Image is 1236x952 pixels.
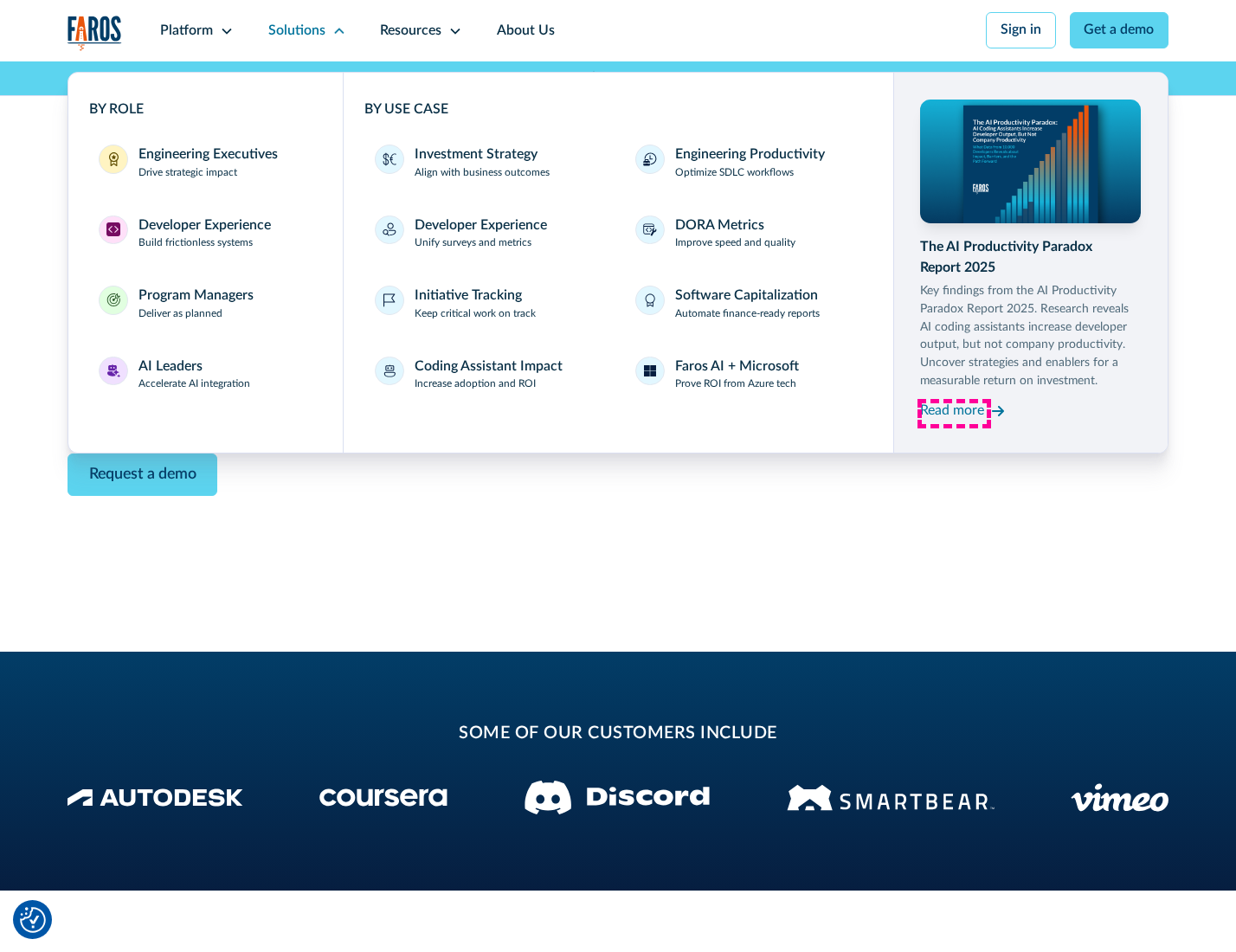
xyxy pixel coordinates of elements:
div: Initiative Tracking [415,286,522,306]
div: Read more [920,401,984,421]
img: Discord logo [525,781,710,814]
a: AI LeadersAI LeadersAccelerate AI integration [89,346,323,403]
a: Developer ExperienceUnify surveys and metrics [364,205,611,262]
div: Engineering Productivity [675,145,825,165]
p: Prove ROI from Azure tech [675,376,796,392]
a: DORA MetricsImprove speed and quality [625,205,872,262]
p: Optimize SDLC workflows [675,165,794,181]
div: AI Leaders [138,357,203,377]
a: The AI Productivity Paradox Report 2025Key findings from the AI Productivity Paradox Report 2025.... [920,100,1140,424]
div: The AI Productivity Paradox Report 2025 [920,237,1140,279]
div: Coding Assistant Impact [415,357,563,377]
div: Developer Experience [138,215,271,236]
nav: Solutions [68,61,1169,453]
img: Program Managers [106,293,120,307]
a: Initiative TrackingKeep critical work on track [364,275,611,332]
p: Increase adoption and ROI [415,376,536,392]
button: Cookie Settings [20,907,46,933]
img: Smartbear Logo [787,782,995,814]
div: DORA Metrics [675,215,764,236]
div: Investment Strategy [415,145,538,165]
p: Accelerate AI integration [138,376,250,392]
a: Software CapitalizationAutomate finance-ready reports [625,275,872,332]
div: Software Capitalization [675,286,818,306]
div: Faros AI + Microsoft [675,357,799,377]
p: Improve speed and quality [675,235,795,251]
a: Coding Assistant ImpactIncrease adoption and ROI [364,346,611,403]
div: BY ROLE [89,100,323,120]
a: home [68,16,123,51]
a: Program ManagersProgram ManagersDeliver as planned [89,275,323,332]
h2: some of our customers include [205,721,1031,747]
div: Solutions [268,21,325,42]
div: Platform [160,21,213,42]
img: Developer Experience [106,222,120,236]
img: Revisit consent button [20,907,46,933]
img: Logo of the analytics and reporting company Faros. [68,16,123,51]
a: Developer ExperienceDeveloper ExperienceBuild frictionless systems [89,205,323,262]
div: BY USE CASE [364,100,872,120]
div: Developer Experience [415,215,547,236]
div: Engineering Executives [138,145,278,165]
img: Engineering Executives [106,152,120,166]
p: Keep critical work on track [415,306,536,322]
a: Investment StrategyAlign with business outcomes [364,134,611,191]
a: Get a demo [1070,12,1169,48]
p: Deliver as planned [138,306,222,322]
a: Engineering ProductivityOptimize SDLC workflows [625,134,872,191]
a: Faros AI + MicrosoftProve ROI from Azure tech [625,346,872,403]
p: Drive strategic impact [138,165,237,181]
img: Coursera Logo [319,788,447,807]
p: Automate finance-ready reports [675,306,820,322]
img: AI Leaders [106,364,120,378]
p: Unify surveys and metrics [415,235,531,251]
a: Engineering ExecutivesEngineering ExecutivesDrive strategic impact [89,134,323,191]
p: Key findings from the AI Productivity Paradox Report 2025. Research reveals AI coding assistants ... [920,282,1140,390]
div: Resources [380,21,441,42]
p: Align with business outcomes [415,165,550,181]
a: Contact Modal [68,453,218,496]
a: Sign in [986,12,1056,48]
img: Autodesk Logo [68,788,243,807]
div: Program Managers [138,286,254,306]
img: Vimeo logo [1071,783,1168,812]
p: Build frictionless systems [138,235,253,251]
